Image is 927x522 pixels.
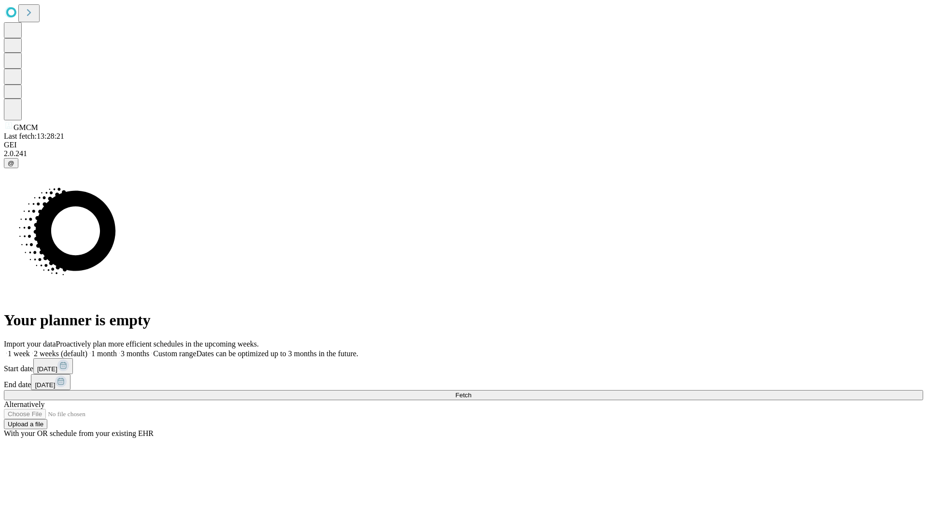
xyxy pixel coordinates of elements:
[4,390,923,400] button: Fetch
[4,419,47,429] button: Upload a file
[4,141,923,149] div: GEI
[56,340,259,348] span: Proactively plan more efficient schedules in the upcoming weeks.
[4,400,44,408] span: Alternatively
[121,349,149,358] span: 3 months
[4,149,923,158] div: 2.0.241
[4,358,923,374] div: Start date
[455,391,471,399] span: Fetch
[91,349,117,358] span: 1 month
[31,374,70,390] button: [DATE]
[37,365,57,373] span: [DATE]
[197,349,358,358] span: Dates can be optimized up to 3 months in the future.
[35,381,55,389] span: [DATE]
[33,358,73,374] button: [DATE]
[14,123,38,131] span: GMCM
[4,311,923,329] h1: Your planner is empty
[8,349,30,358] span: 1 week
[4,158,18,168] button: @
[34,349,87,358] span: 2 weeks (default)
[8,159,14,167] span: @
[4,340,56,348] span: Import your data
[4,429,154,437] span: With your OR schedule from your existing EHR
[4,374,923,390] div: End date
[4,132,64,140] span: Last fetch: 13:28:21
[153,349,196,358] span: Custom range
